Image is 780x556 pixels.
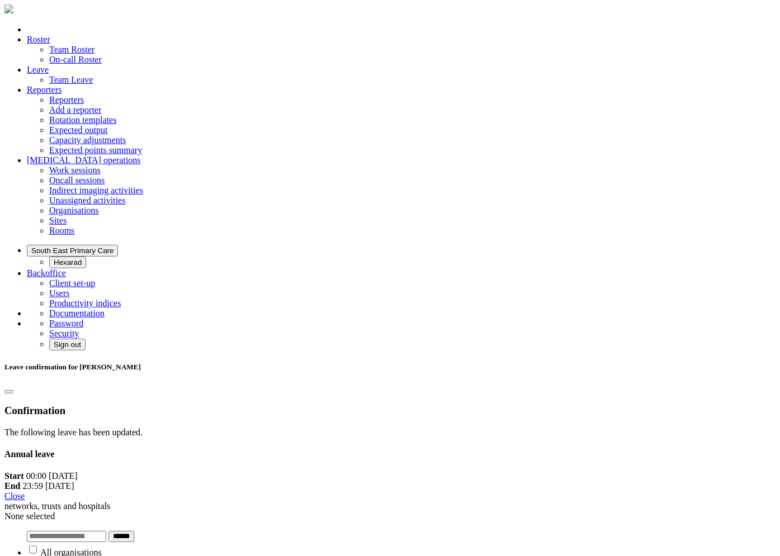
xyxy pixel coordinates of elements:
button: Hexarad [49,256,86,268]
a: Reporters [27,85,62,94]
a: Rotation templates [49,115,116,125]
a: Unassigned activities [49,196,125,205]
ul: South East Primary Care [27,256,767,268]
a: Leave [27,65,49,74]
label: networks, trusts and hospitals [4,501,110,511]
span: [DATE] [45,481,74,491]
a: Work sessions [49,165,101,175]
button: Close [4,390,13,393]
a: Oncall sessions [49,175,105,185]
a: Productivity indices [49,298,121,308]
a: Close [4,491,25,501]
div: None selected [4,511,767,521]
strong: Start [4,471,24,481]
span: 23:59 [22,481,42,491]
span: [DATE] [49,471,78,481]
h4: Annual leave [4,449,767,459]
button: Sign out [49,339,86,350]
a: On-call Roster [49,55,102,64]
h3: Confirmation [4,405,767,417]
a: Expected output [49,125,107,135]
h5: Leave confirmation for [PERSON_NAME] [4,363,767,372]
a: Documentation [49,308,105,318]
button: South East Primary Care [27,245,118,256]
a: Sites [49,216,67,225]
a: Users [49,288,69,298]
a: Password [49,319,83,328]
a: Client set-up [49,278,95,288]
a: Team Leave [49,75,93,84]
a: Security [49,329,79,338]
a: Rooms [49,226,74,235]
a: Roster [27,35,50,44]
strong: End [4,481,20,491]
a: Add a reporter [49,105,101,115]
span: 00:00 [26,471,46,481]
a: Backoffice [27,268,66,278]
img: brand-opti-rad-logos-blue-and-white-d2f68631ba2948856bd03f2d395fb146ddc8fb01b4b6e9315ea85fa773367... [4,4,13,13]
a: Team Roster [49,45,94,54]
a: Reporters [49,95,84,104]
a: [MEDICAL_DATA] operations [27,155,141,165]
a: Expected points summary [49,145,142,155]
a: Capacity adjustments [49,135,126,145]
div: The following leave has been updated. [4,427,767,438]
a: Organisations [49,206,99,215]
a: Indirect imaging activities [49,186,143,195]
